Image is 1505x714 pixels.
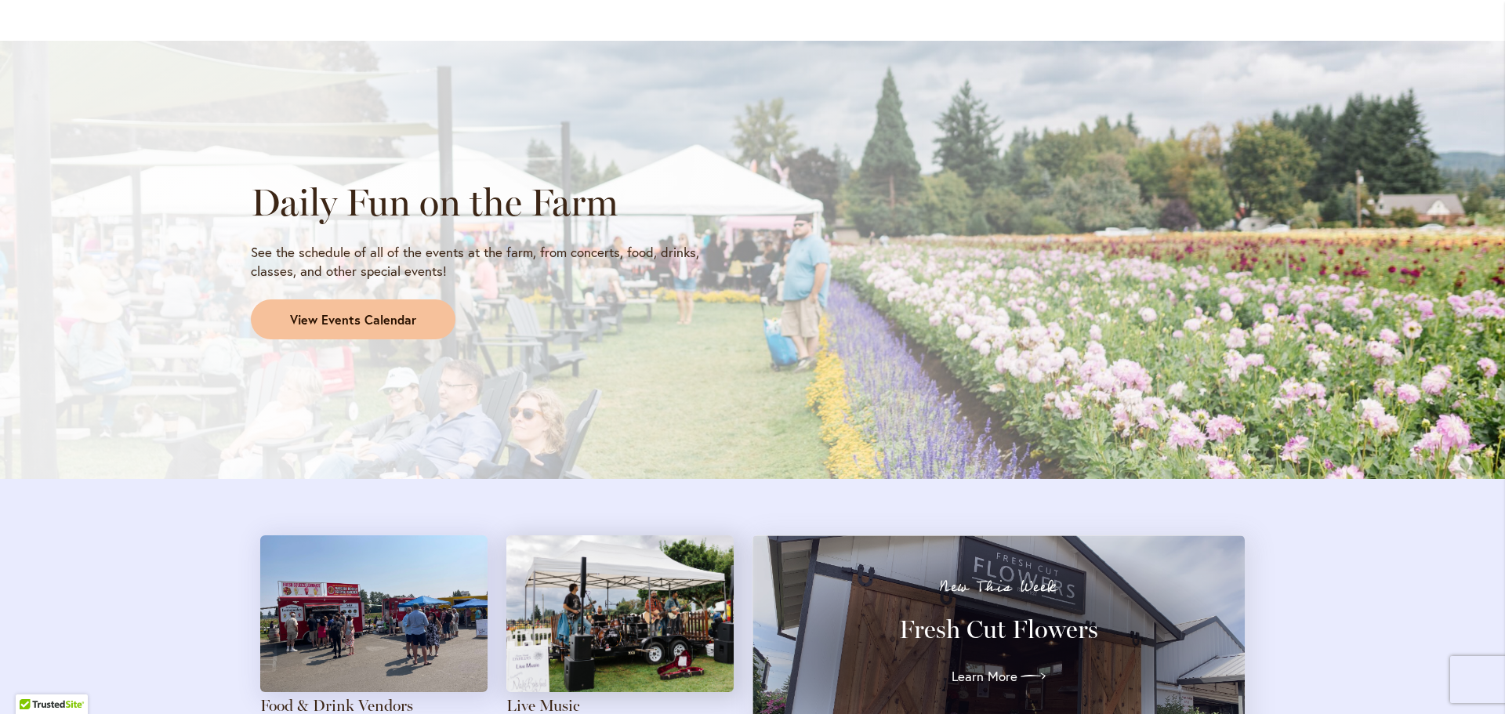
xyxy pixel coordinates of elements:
[251,243,738,281] p: See the schedule of all of the events at the farm, from concerts, food, drinks, classes, and othe...
[260,535,488,692] img: Attendees gather around food trucks on a sunny day at the farm
[290,311,416,329] span: View Events Calendar
[506,535,734,692] img: A four-person band plays with a field of pink dahlias in the background
[781,579,1217,595] p: New This Week
[251,299,455,340] a: View Events Calendar
[251,180,738,224] h2: Daily Fun on the Farm
[781,614,1217,645] h3: Fresh Cut Flowers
